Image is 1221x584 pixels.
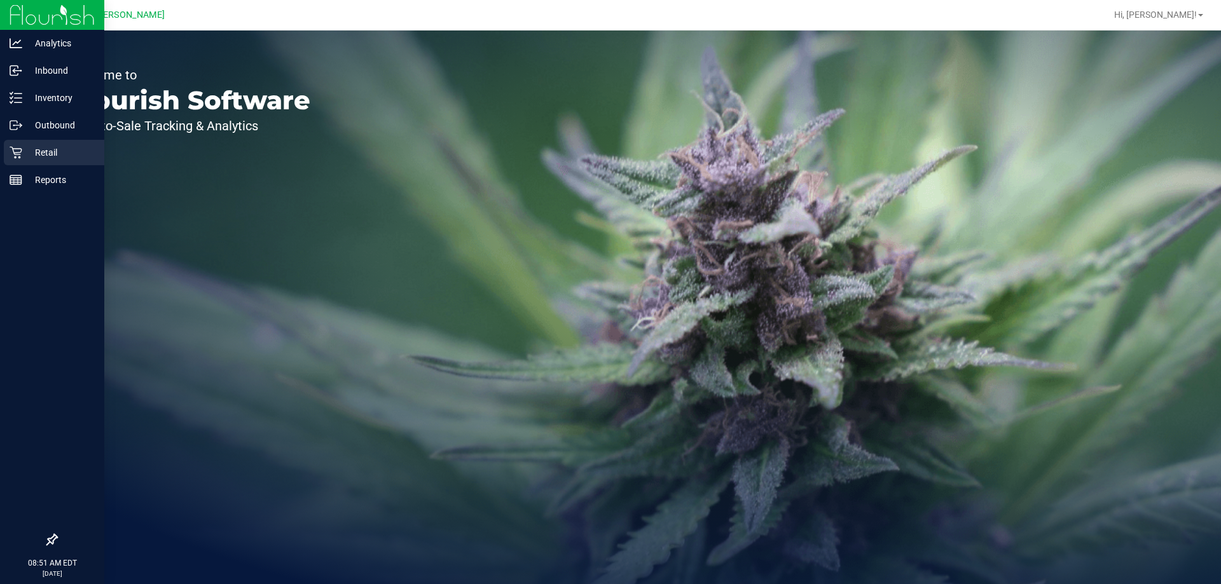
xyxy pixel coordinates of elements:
[1114,10,1197,20] span: Hi, [PERSON_NAME]!
[10,119,22,132] inline-svg: Outbound
[22,118,99,133] p: Outbound
[22,145,99,160] p: Retail
[22,90,99,105] p: Inventory
[6,569,99,578] p: [DATE]
[10,146,22,159] inline-svg: Retail
[22,63,99,78] p: Inbound
[22,172,99,187] p: Reports
[10,37,22,50] inline-svg: Analytics
[22,36,99,51] p: Analytics
[10,173,22,186] inline-svg: Reports
[69,119,310,132] p: Seed-to-Sale Tracking & Analytics
[95,10,165,20] span: [PERSON_NAME]
[10,64,22,77] inline-svg: Inbound
[69,88,310,113] p: Flourish Software
[69,69,310,81] p: Welcome to
[6,557,99,569] p: 08:51 AM EDT
[10,92,22,104] inline-svg: Inventory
